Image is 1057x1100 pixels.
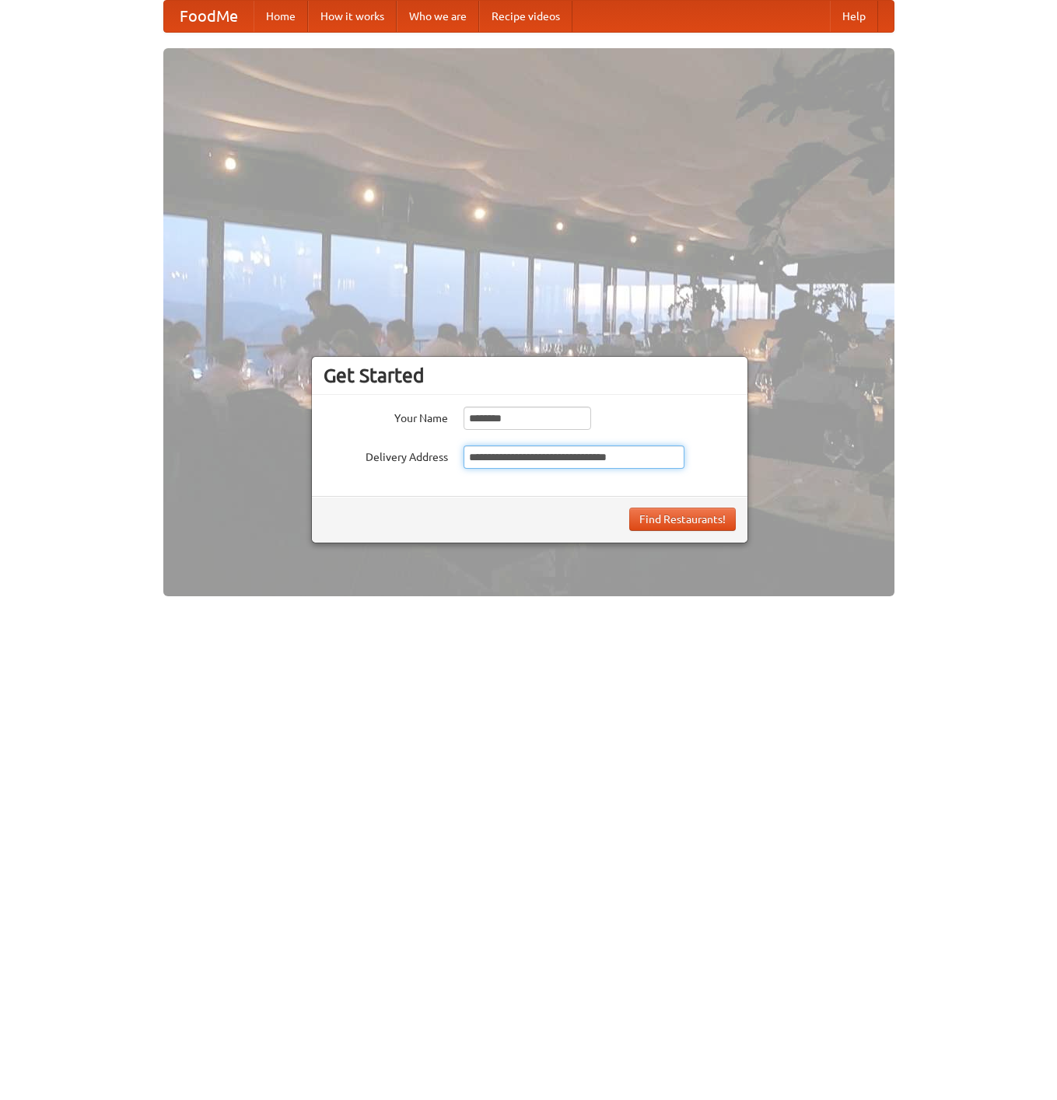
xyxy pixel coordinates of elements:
label: Your Name [324,407,448,426]
a: Home [254,1,308,32]
a: Help [830,1,878,32]
label: Delivery Address [324,445,448,465]
a: FoodMe [164,1,254,32]
a: Who we are [397,1,479,32]
button: Find Restaurants! [629,508,736,531]
h3: Get Started [324,364,736,387]
a: Recipe videos [479,1,572,32]
a: How it works [308,1,397,32]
